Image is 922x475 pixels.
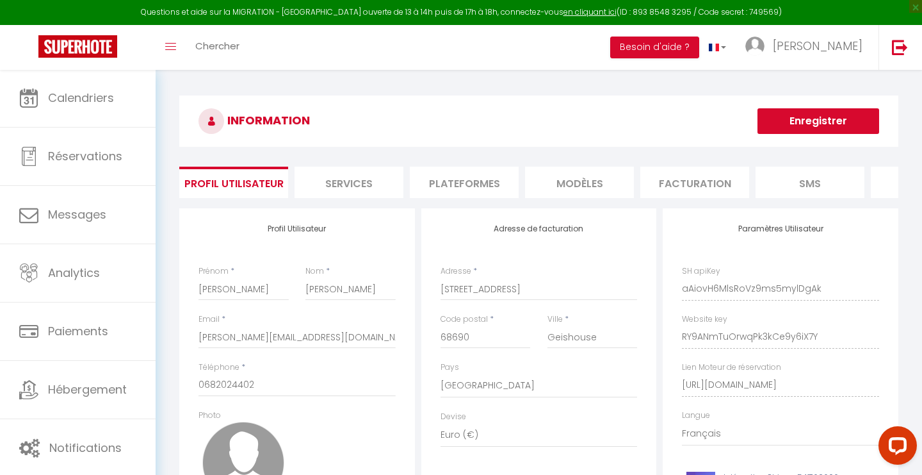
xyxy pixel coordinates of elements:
[640,167,749,198] li: Facturation
[682,362,781,374] label: Lien Moteur de réservation
[682,410,710,422] label: Langue
[48,323,108,339] span: Paiements
[682,265,720,278] label: SH apiKey
[682,313,727,326] label: Website key
[441,265,471,278] label: Adresse
[198,265,229,278] label: Prénom
[441,362,459,374] label: Pays
[525,167,634,198] li: MODÈLES
[547,313,563,326] label: Ville
[48,381,127,397] span: Hébergement
[49,440,122,456] span: Notifications
[179,96,898,147] h3: INFORMATION
[48,148,122,164] span: Réservations
[757,108,879,134] button: Enregistrer
[179,167,288,198] li: Profil Utilisateur
[745,37,764,56] img: ...
[305,265,324,278] label: Nom
[563,6,617,17] a: en cliquant ici
[892,39,908,55] img: logout
[773,38,862,54] span: [PERSON_NAME]
[198,362,239,374] label: Téléphone
[198,224,396,233] h4: Profil Utilisateur
[441,224,638,233] h4: Adresse de facturation
[441,411,466,423] label: Devise
[756,167,864,198] li: SMS
[410,167,519,198] li: Plateformes
[48,206,106,222] span: Messages
[868,421,922,475] iframe: LiveChat chat widget
[295,167,403,198] li: Services
[736,25,878,70] a: ... [PERSON_NAME]
[186,25,249,70] a: Chercher
[198,410,221,422] label: Photo
[48,265,100,281] span: Analytics
[195,39,239,53] span: Chercher
[610,37,699,58] button: Besoin d'aide ?
[38,35,117,58] img: Super Booking
[682,224,879,233] h4: Paramètres Utilisateur
[198,313,220,326] label: Email
[441,313,488,326] label: Code postal
[48,90,114,106] span: Calendriers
